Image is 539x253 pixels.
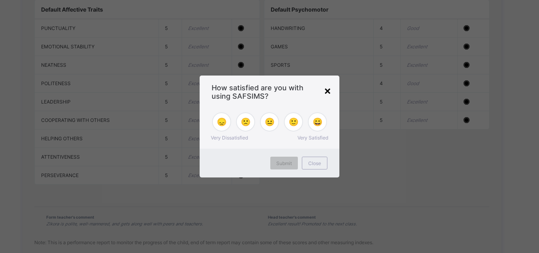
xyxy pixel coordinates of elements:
[241,117,251,127] span: 🙁
[297,135,328,141] span: Very Satisfied
[289,117,299,127] span: 🙂
[211,135,248,141] span: Very Dissatisfied
[217,117,227,127] span: 😞
[324,84,331,97] div: ×
[265,117,275,127] span: 😐
[308,160,321,166] span: Close
[313,117,323,127] span: 😄
[212,84,327,100] span: How satisfied are you with using SAFSIMS?
[276,160,292,166] span: Submit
